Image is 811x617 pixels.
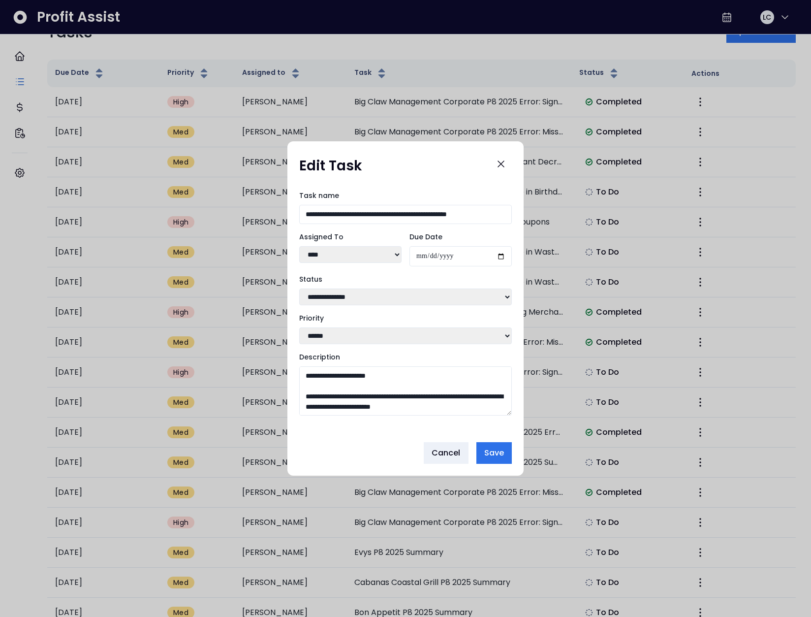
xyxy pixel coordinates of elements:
[476,442,512,464] button: Save
[299,313,512,324] label: Priority
[409,232,512,242] label: Due Date
[299,157,362,175] h1: Edit Task
[299,274,512,285] label: Status
[432,447,461,459] span: Cancel
[299,232,402,242] label: Assigned To
[299,352,512,362] label: Description
[490,153,512,175] button: Close
[484,447,504,459] span: Save
[424,442,468,464] button: Cancel
[299,191,512,201] label: Task name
